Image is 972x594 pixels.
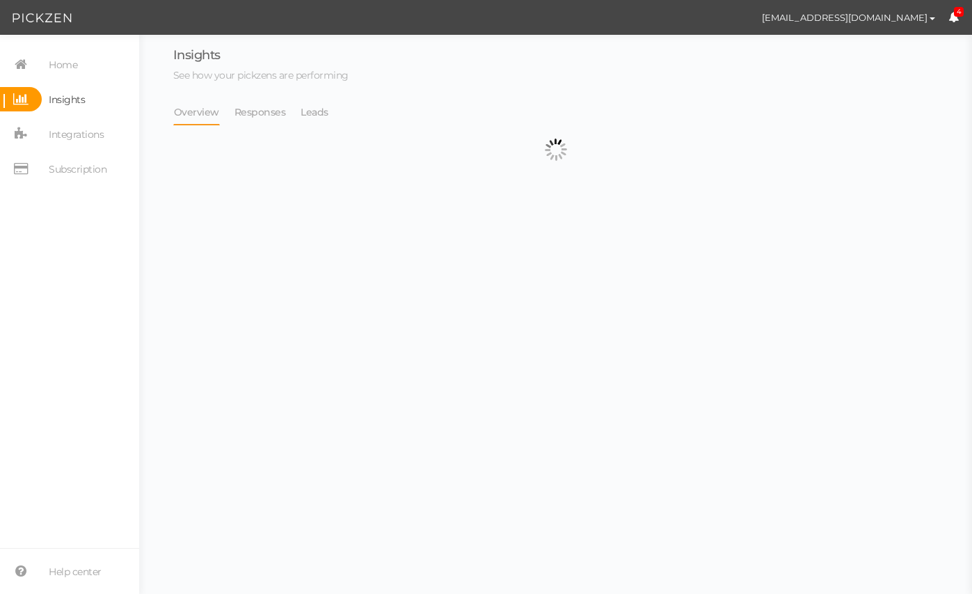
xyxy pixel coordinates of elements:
span: Insights [173,47,221,63]
span: Subscription [49,158,106,180]
span: [EMAIL_ADDRESS][DOMAIN_NAME] [762,12,927,23]
span: Insights [49,88,85,111]
button: [EMAIL_ADDRESS][DOMAIN_NAME] [749,6,948,29]
a: Leads [300,99,329,125]
span: See how your pickzens are performing [173,69,349,81]
li: Overview [173,99,234,125]
span: Help center [49,561,102,583]
li: Leads [300,99,343,125]
span: 4 [954,7,964,17]
img: spinnerbig.gif [545,139,567,161]
a: Overview [173,99,220,125]
a: Responses [234,99,287,125]
img: Pickzen logo [13,10,72,26]
span: Home [49,54,77,76]
img: d6920b405233363a3432cc7f87f2482d [724,6,749,30]
span: Integrations [49,123,104,146]
li: Responses [234,99,301,125]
